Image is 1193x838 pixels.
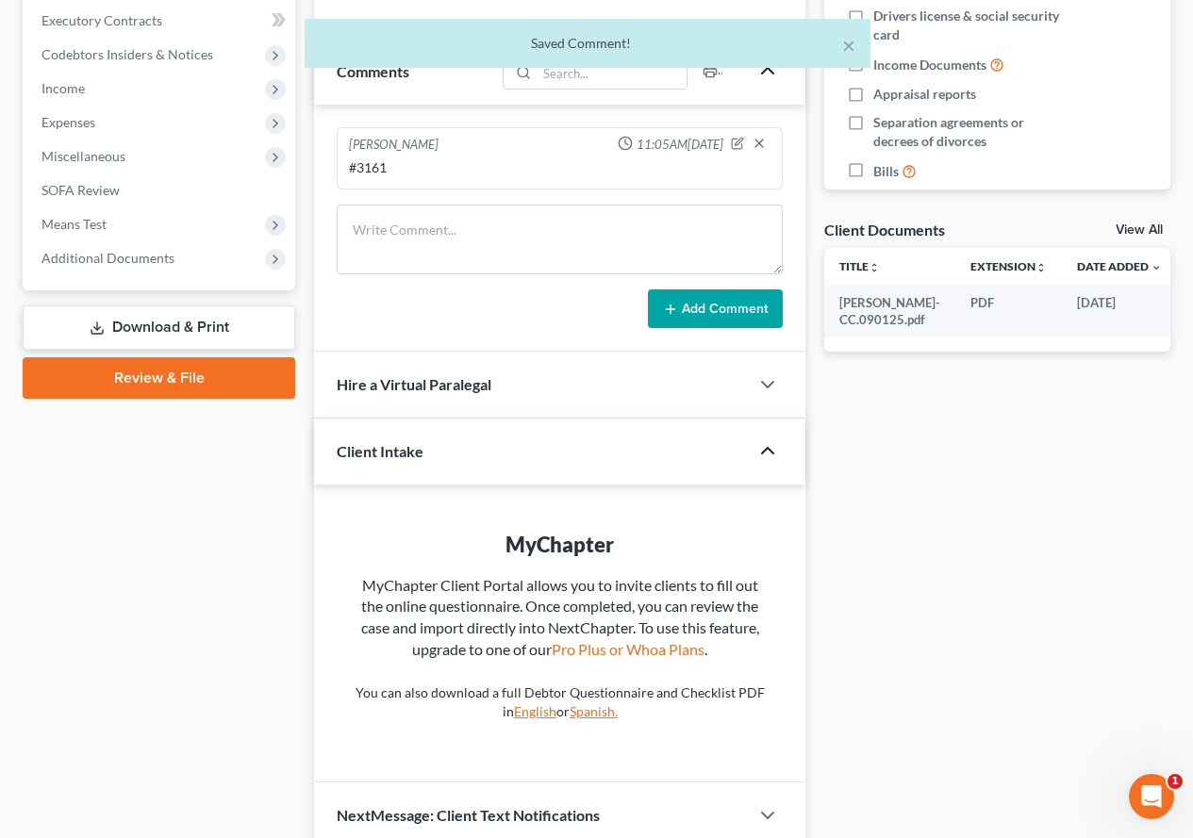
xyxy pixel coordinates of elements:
[352,683,768,721] p: You can also download a full Debtor Questionnaire and Checklist PDF in or
[1116,223,1163,237] a: View All
[824,220,945,239] div: Client Documents
[41,148,125,164] span: Miscellaneous
[570,703,618,719] a: Spanish.
[23,357,295,399] a: Review & File
[361,576,759,659] span: MyChapter Client Portal allows you to invite clients to fill out the online questionnaire. Once c...
[839,259,880,273] a: Titleunfold_more
[337,442,423,460] span: Client Intake
[637,136,723,154] span: 11:05AM[DATE]
[41,250,174,266] span: Additional Documents
[1077,259,1162,273] a: Date Added expand_more
[873,85,976,104] span: Appraisal reports
[1036,262,1047,273] i: unfold_more
[349,136,439,155] div: [PERSON_NAME]
[873,162,899,181] span: Bills
[352,530,768,559] div: MyChapter
[514,703,556,719] a: English
[41,182,120,198] span: SOFA Review
[1168,774,1183,789] span: 1
[41,12,162,28] span: Executory Contracts
[873,113,1068,151] span: Separation agreements or decrees of divorces
[337,806,600,824] span: NextMessage: Client Text Notifications
[337,62,409,80] span: Comments
[23,305,295,350] a: Download & Print
[842,34,855,57] button: ×
[648,289,783,329] button: Add Comment
[349,158,770,177] div: #3161
[869,262,880,273] i: unfold_more
[41,114,95,130] span: Expenses
[1062,286,1177,337] td: [DATE]
[41,216,107,232] span: Means Test
[824,286,955,337] td: [PERSON_NAME]-CC.090125.pdf
[873,7,1068,44] span: Drivers license & social security card
[320,34,855,53] div: Saved Comment!
[1151,262,1162,273] i: expand_more
[955,286,1062,337] td: PDF
[552,640,704,658] a: Pro Plus or Whoa Plans
[337,375,491,393] span: Hire a Virtual Paralegal
[26,173,295,207] a: SOFA Review
[26,4,295,38] a: Executory Contracts
[1129,774,1174,819] iframe: Intercom live chat
[41,80,85,96] span: Income
[970,259,1047,273] a: Extensionunfold_more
